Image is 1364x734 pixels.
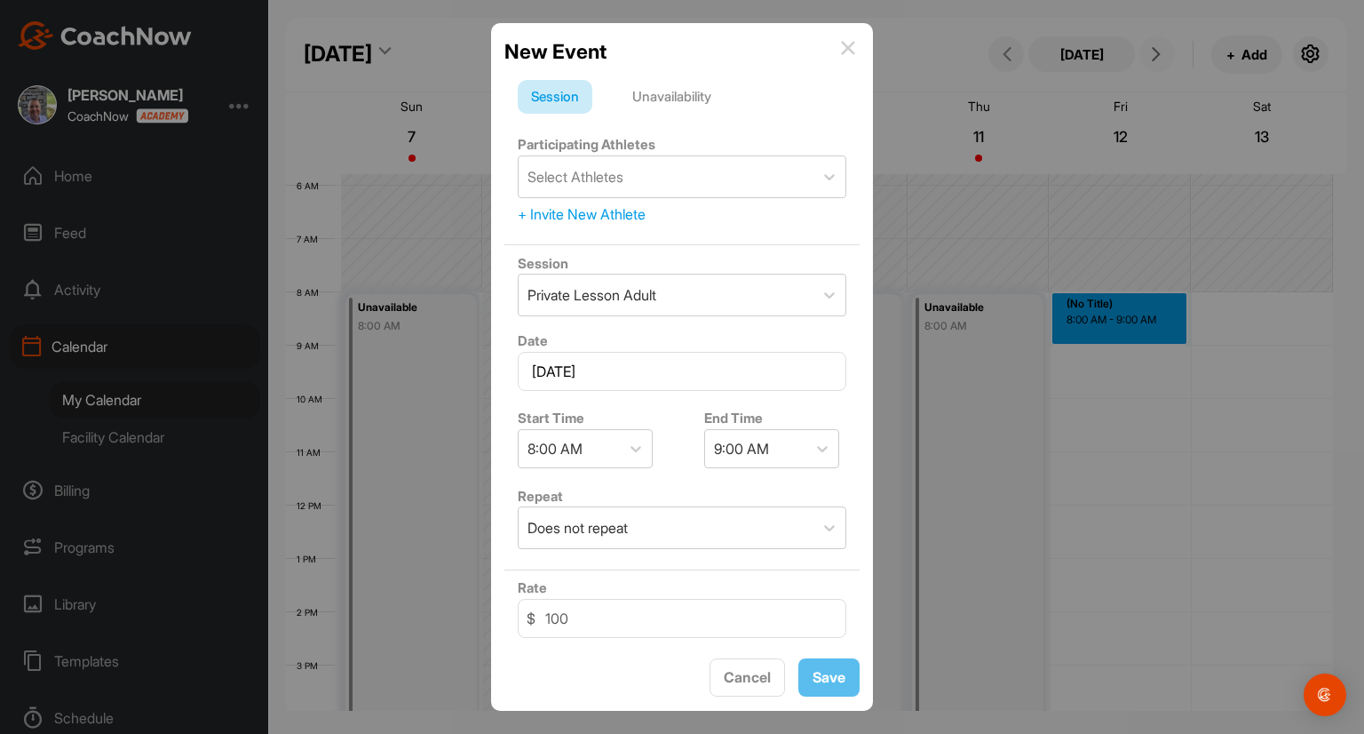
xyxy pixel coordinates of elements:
[527,438,583,459] div: 8:00 AM
[527,517,628,539] div: Does not repeat
[518,488,563,505] label: Repeat
[841,41,855,55] img: info
[798,658,860,697] button: Save
[527,284,656,306] div: Private Lesson Adult
[518,410,584,427] label: Start Time
[518,255,568,272] label: Session
[518,136,655,153] label: Participating Athletes
[518,332,548,349] label: Date
[527,608,535,629] span: $
[518,203,846,225] div: + Invite New Athlete
[714,438,769,459] div: 9:00 AM
[710,658,785,697] button: Cancel
[518,352,846,391] input: Select Date
[704,410,763,427] label: End Time
[518,80,592,114] div: Session
[518,599,846,638] input: 0
[527,166,623,187] div: Select Athletes
[518,579,547,596] label: Rate
[619,80,725,114] div: Unavailability
[504,36,607,67] h2: New Event
[1304,674,1346,716] div: Open Intercom Messenger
